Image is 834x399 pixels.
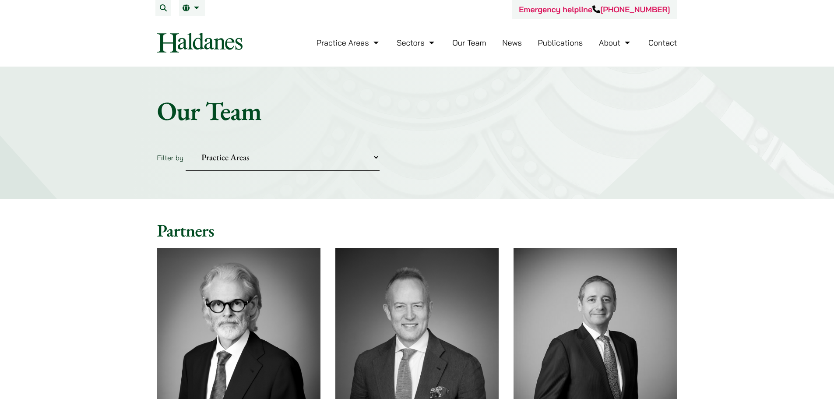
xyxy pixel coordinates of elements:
a: Practice Areas [317,38,381,48]
a: Emergency helpline[PHONE_NUMBER] [519,4,670,14]
img: Logo of Haldanes [157,33,243,53]
h1: Our Team [157,95,677,127]
a: EN [183,4,201,11]
a: News [502,38,522,48]
a: Sectors [397,38,436,48]
h2: Partners [157,220,677,241]
a: Publications [538,38,583,48]
label: Filter by [157,153,184,162]
a: Our Team [452,38,486,48]
a: Contact [648,38,677,48]
a: About [599,38,632,48]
